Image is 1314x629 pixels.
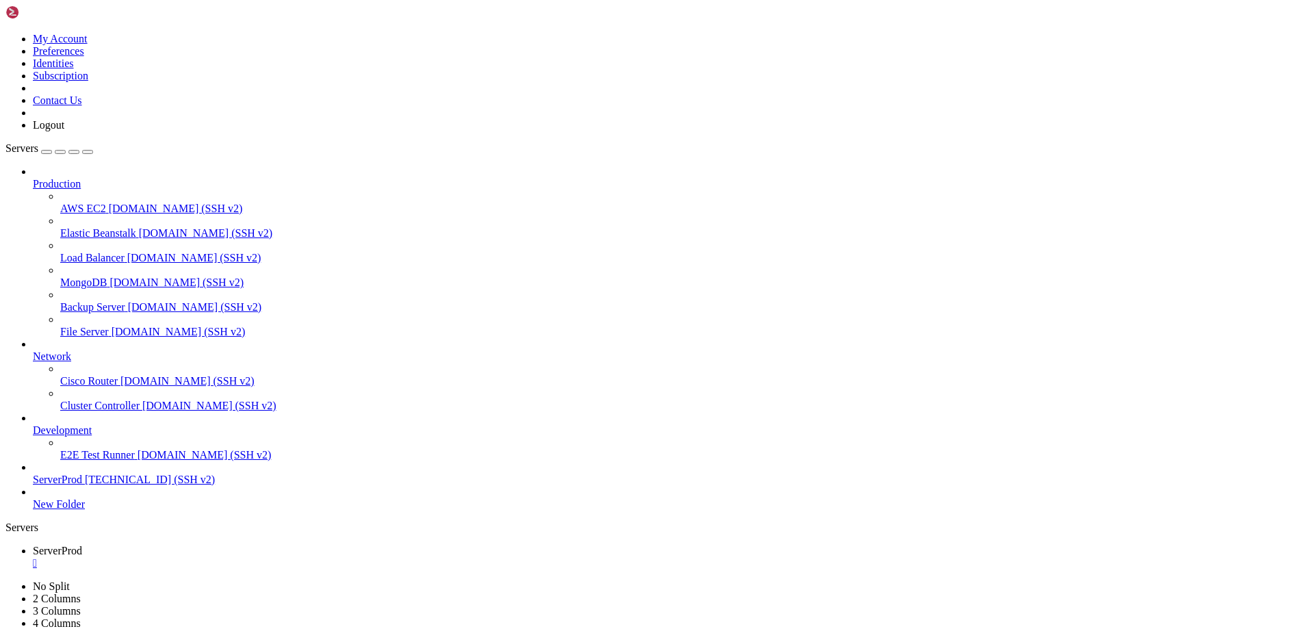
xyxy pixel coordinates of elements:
[5,436,1136,448] x-row: This server is hosted by Contabo. If you have any questions or need help,
[60,240,1309,264] li: Load Balancer [DOMAIN_NAME] (SSH v2)
[5,522,1309,534] div: Servers
[33,178,81,190] span: Production
[139,227,273,239] span: [DOMAIN_NAME] (SSH v2)
[60,289,1309,313] li: Backup Server [DOMAIN_NAME] (SSH v2)
[33,350,71,362] span: Network
[33,57,74,69] a: Identities
[33,424,1309,437] a: Development
[60,227,136,239] span: Elastic Beanstalk
[5,448,1136,459] x-row: please don't hesitate to contact us at [EMAIL_ADDRESS][DOMAIN_NAME].
[128,301,262,313] span: [DOMAIN_NAME] (SSH v2)
[60,227,1309,240] a: Elastic Beanstalk [DOMAIN_NAME] (SSH v2)
[5,471,1136,483] x-row: Last login: [DATE] from [TECHNICAL_ID]
[33,474,1309,486] a: ServerProd [TECHNICAL_ID] (SSH v2)
[60,449,1309,461] a: E2E Test Runner [DOMAIN_NAME] (SSH v2)
[5,250,1136,261] x-row: 12 of these updates are standard security updates.
[60,313,1309,338] li: File Server [DOMAIN_NAME] (SSH v2)
[33,461,1309,486] li: ServerProd [TECHNICAL_ID] (SSH v2)
[60,301,125,313] span: Backup Server
[5,215,1136,227] x-row: Expanded Security Maintenance for Applications is not enabled.
[142,400,276,411] span: [DOMAIN_NAME] (SSH v2)
[33,498,85,510] span: New Folder
[33,412,1309,461] li: Development
[60,264,1309,289] li: MongoDB [DOMAIN_NAME] (SSH v2)
[60,301,1309,313] a: Backup Server [DOMAIN_NAME] (SSH v2)
[5,343,1136,355] x-row: _____
[120,375,255,387] span: [DOMAIN_NAME] (SSH v2)
[5,378,1136,389] x-row: | |__| (_) | .` | | |/ _ \| _ \ (_) |
[33,94,82,106] a: Contact Us
[60,203,106,214] span: AWS EC2
[5,296,1136,308] x-row: Learn more about enabling ESM Apps service at [URL][DOMAIN_NAME]
[5,142,93,154] a: Servers
[5,366,1136,378] x-row: | | / _ \| \| |_ _/ \ | _ )/ _ \
[33,350,1309,363] a: Network
[60,252,1309,264] a: Load Balancer [DOMAIN_NAME] (SSH v2)
[60,203,1309,215] a: AWS EC2 [DOMAIN_NAME] (SSH v2)
[112,326,246,337] span: [DOMAIN_NAME] (SSH v2)
[5,110,1136,122] x-row: Usage of /: 5.6% of 144.26GB
[33,617,81,629] a: 4 Columns
[5,389,1136,401] x-row: \____\___/|_|\_| |_/_/ \_|___/\___/
[33,166,1309,338] li: Production
[33,33,88,44] a: My Account
[5,75,1136,87] x-row: System information as of [DATE] 15:43:38 -05 2025
[5,5,84,19] img: Shellngn
[60,400,140,411] span: Cluster Controller
[33,498,1309,511] a: New Folder
[5,142,38,154] span: Servers
[60,326,109,337] span: File Server
[33,70,88,81] a: Subscription
[60,363,1309,387] li: Cisco Router [DOMAIN_NAME] (SSH v2)
[5,180,1136,192] x-row: IPv6 address for eth0: [TECHNICAL_ID]
[60,326,1309,338] a: File Server [DOMAIN_NAME] (SSH v2)
[33,178,1309,190] a: Production
[33,545,82,556] span: ServerProd
[5,413,1136,424] x-row: Welcome!
[33,424,92,436] span: Development
[60,387,1309,412] li: Cluster Controller [DOMAIN_NAME] (SSH v2)
[5,133,1136,145] x-row: Swap usage: 0%
[5,145,1136,157] x-row: Processes: 132
[33,45,84,57] a: Preferences
[33,557,1309,569] a: 
[33,580,70,592] a: No Split
[60,375,1309,387] a: Cisco Router [DOMAIN_NAME] (SSH v2)
[5,52,1136,64] x-row: * Support: [URL][DOMAIN_NAME]
[33,338,1309,412] li: Network
[5,29,1136,40] x-row: * Documentation: [URL][DOMAIN_NAME]
[5,157,1136,168] x-row: Users logged in: 0
[5,261,1136,273] x-row: To see these additional updates run: apt list --upgradable
[60,277,1309,289] a: MongoDB [DOMAIN_NAME] (SSH v2)
[33,605,81,617] a: 3 Columns
[33,545,1309,569] a: ServerProd
[115,483,120,494] div: (19, 41)
[5,238,1136,250] x-row: 68 updates can be applied immediately.
[33,474,82,485] span: ServerProd
[33,486,1309,511] li: New Folder
[109,277,244,288] span: [DOMAIN_NAME] (SSH v2)
[33,593,81,604] a: 2 Columns
[85,474,215,485] span: [TECHNICAL_ID] (SSH v2)
[5,5,1136,17] x-row: Welcome to Ubuntu 24.04.2 LTS (GNU/Linux 6.8.0-63-generic x86_64)
[138,449,272,461] span: [DOMAIN_NAME] (SSH v2)
[5,122,1136,133] x-row: Memory usage: 10%
[5,99,1136,110] x-row: System load: 0.86
[60,277,107,288] span: MongoDB
[60,190,1309,215] li: AWS EC2 [DOMAIN_NAME] (SSH v2)
[5,40,1136,52] x-row: * Management: [URL][DOMAIN_NAME]
[33,119,64,131] a: Logout
[5,168,1136,180] x-row: IPv4 address for eth0: [TECHNICAL_ID]
[127,252,261,264] span: [DOMAIN_NAME] (SSH v2)
[60,215,1309,240] li: Elastic Beanstalk [DOMAIN_NAME] (SSH v2)
[60,449,135,461] span: E2E Test Runner
[5,355,1136,366] x-row: / ___/___ _ _ _____ _ ___ ___
[5,285,1136,296] x-row: 2 additional security updates can be applied with ESM Apps.
[60,375,118,387] span: Cisco Router
[60,400,1309,412] a: Cluster Controller [DOMAIN_NAME] (SSH v2)
[109,203,243,214] span: [DOMAIN_NAME] (SSH v2)
[60,252,125,264] span: Load Balancer
[60,437,1309,461] li: E2E Test Runner [DOMAIN_NAME] (SSH v2)
[5,331,1136,343] x-row: *** System restart required ***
